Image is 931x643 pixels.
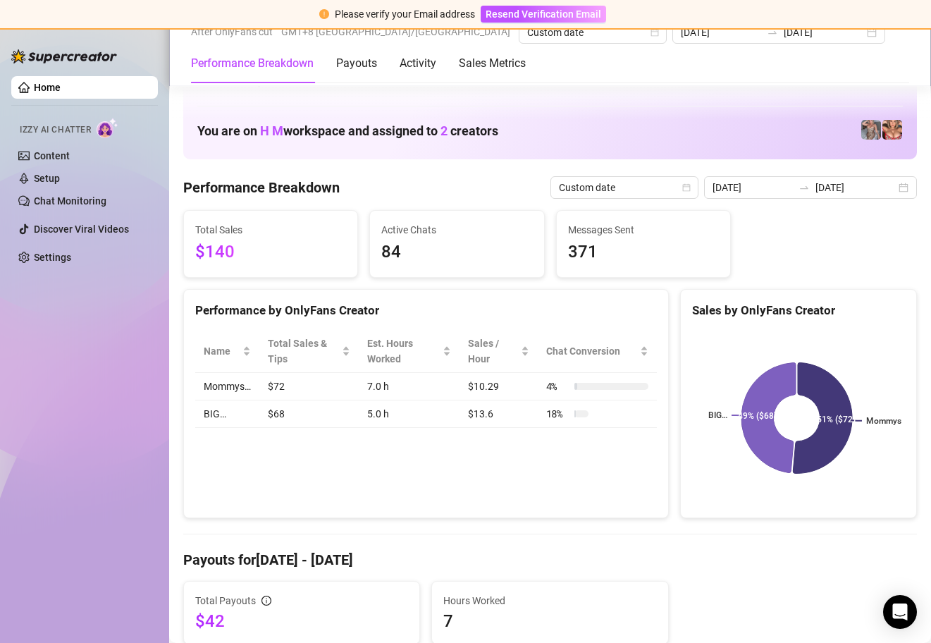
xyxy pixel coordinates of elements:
a: Content [34,150,70,161]
span: Total Sales [195,222,346,238]
span: Messages Sent [568,222,719,238]
span: to [799,182,810,193]
td: 7.0 h [359,373,460,400]
span: $42 [195,610,408,632]
td: BIG… [195,400,259,428]
span: Sales / Hour [468,336,517,367]
span: to [767,27,778,38]
span: Total Sales & Tips [268,336,339,367]
a: Setup [34,173,60,184]
span: 18 % [546,406,569,422]
span: 84 [381,239,532,266]
img: pennylondon [882,120,902,140]
span: info-circle [261,596,271,606]
div: Please verify your Email address [335,6,475,22]
div: Payouts [336,55,377,72]
td: $72 [259,373,359,400]
span: Total Payouts [195,593,256,608]
span: calendar [682,183,691,192]
a: Discover Viral Videos [34,223,129,235]
span: Resend Verification Email [486,8,601,20]
input: End date [784,25,864,40]
h1: You are on workspace and assigned to creators [197,123,498,139]
td: 5.0 h [359,400,460,428]
span: swap-right [767,27,778,38]
div: Sales by OnlyFans Creator [692,301,905,320]
td: $68 [259,400,359,428]
th: Name [195,330,259,373]
th: Chat Conversion [538,330,657,373]
span: $140 [195,239,346,266]
td: $13.6 [460,400,537,428]
a: Home [34,82,61,93]
span: Name [204,343,240,359]
td: Mommys… [195,373,259,400]
span: exclamation-circle [319,9,329,19]
span: 371 [568,239,719,266]
span: 2 [440,123,448,138]
div: Est. Hours Worked [367,336,440,367]
h4: Performance Breakdown [183,178,340,197]
th: Sales / Hour [460,330,537,373]
a: Chat Monitoring [34,195,106,207]
img: AI Chatter [97,118,118,138]
span: Hours Worked [443,593,656,608]
span: Active Chats [381,222,532,238]
span: Chat Conversion [546,343,637,359]
div: Performance Breakdown [191,55,314,72]
div: Activity [400,55,436,72]
span: Custom date [559,177,690,198]
div: Sales Metrics [459,55,526,72]
text: Mommys… [866,416,907,426]
span: Custom date [527,22,658,43]
button: Resend Verification Email [481,6,606,23]
a: Settings [34,252,71,263]
span: GMT+8 [GEOGRAPHIC_DATA]/[GEOGRAPHIC_DATA] [281,21,510,42]
span: calendar [651,28,659,37]
input: Start date [681,25,761,40]
span: 4 % [546,379,569,394]
input: End date [815,180,896,195]
img: pennylondonvip [861,120,881,140]
span: swap-right [799,182,810,193]
span: After OnlyFans cut [191,21,273,42]
td: $10.29 [460,373,537,400]
span: H M [260,123,283,138]
div: Performance by OnlyFans Creator [195,301,657,320]
text: BIG… [708,410,727,420]
div: Open Intercom Messenger [883,595,917,629]
th: Total Sales & Tips [259,330,359,373]
h4: Payouts for [DATE] - [DATE] [183,550,917,570]
span: Izzy AI Chatter [20,123,91,137]
img: logo-BBDzfeDw.svg [11,49,117,63]
input: Start date [713,180,793,195]
span: 7 [443,610,656,632]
